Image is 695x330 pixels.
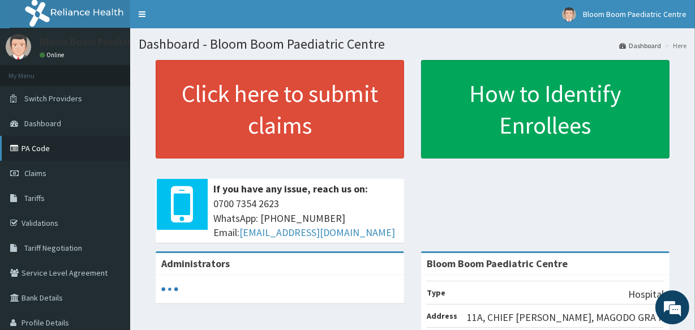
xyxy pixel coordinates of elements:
img: User Image [562,7,576,22]
b: Address [427,311,457,321]
b: If you have any issue, reach us on: [213,182,368,195]
svg: audio-loading [161,281,178,298]
img: User Image [6,34,31,59]
a: How to Identify Enrollees [421,60,670,158]
b: Administrators [161,257,230,270]
p: Hospital [628,287,664,302]
span: Tariffs [24,193,45,203]
span: 0700 7354 2623 WhatsApp: [PHONE_NUMBER] Email: [213,196,398,240]
strong: Bloom Boom Paediatric Centre [427,257,568,270]
h1: Dashboard - Bloom Boom Paediatric Centre [139,37,687,52]
a: Dashboard [619,41,661,50]
b: Type [427,288,445,298]
p: 11A, CHIEF [PERSON_NAME], MAGODO GRA II [467,310,664,325]
span: Bloom Boom Paediatric Centre [583,9,687,19]
a: Online [40,51,67,59]
li: Here [662,41,687,50]
a: [EMAIL_ADDRESS][DOMAIN_NAME] [239,226,395,239]
span: Dashboard [24,118,61,128]
span: Claims [24,168,46,178]
span: Switch Providers [24,93,82,104]
p: Bloom Boom Paediatric Centre [40,37,175,47]
a: Click here to submit claims [156,60,404,158]
span: Tariff Negotiation [24,243,82,253]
